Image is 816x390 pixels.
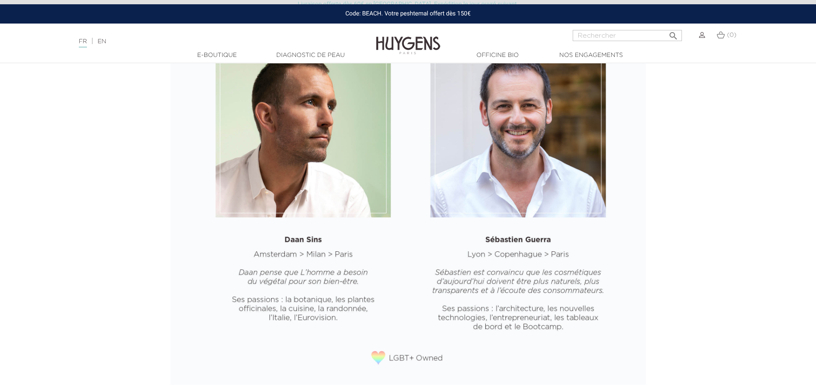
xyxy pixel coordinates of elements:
a: E-Boutique [174,51,260,60]
input: Rechercher [573,30,682,41]
a: Diagnostic de peau [268,51,353,60]
a: Officine Bio [455,51,541,60]
i:  [668,28,679,39]
div: | [75,36,334,47]
a: FR [79,39,87,48]
button:  [666,27,681,39]
span: (0) [727,32,736,38]
a: EN [98,39,106,45]
img: Huygens [376,23,440,56]
a: Nos engagements [548,51,634,60]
